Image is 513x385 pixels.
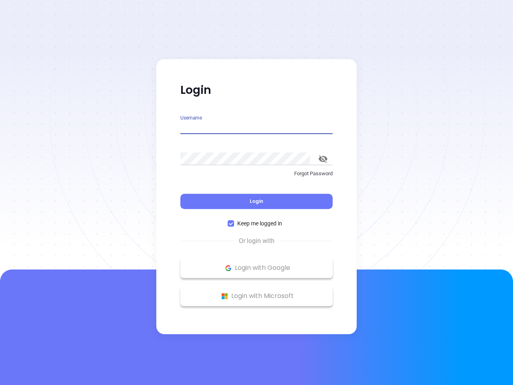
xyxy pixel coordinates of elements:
[180,115,202,120] label: Username
[184,290,329,302] p: Login with Microsoft
[180,83,333,97] p: Login
[180,170,333,184] a: Forgot Password
[180,170,333,178] p: Forgot Password
[235,236,279,246] span: Or login with
[180,286,333,306] button: Microsoft Logo Login with Microsoft
[180,258,333,278] button: Google Logo Login with Google
[234,219,285,228] span: Keep me logged in
[184,262,329,274] p: Login with Google
[250,198,263,205] span: Login
[223,263,233,273] img: Google Logo
[220,291,230,301] img: Microsoft Logo
[313,149,333,168] button: toggle password visibility
[180,194,333,209] button: Login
